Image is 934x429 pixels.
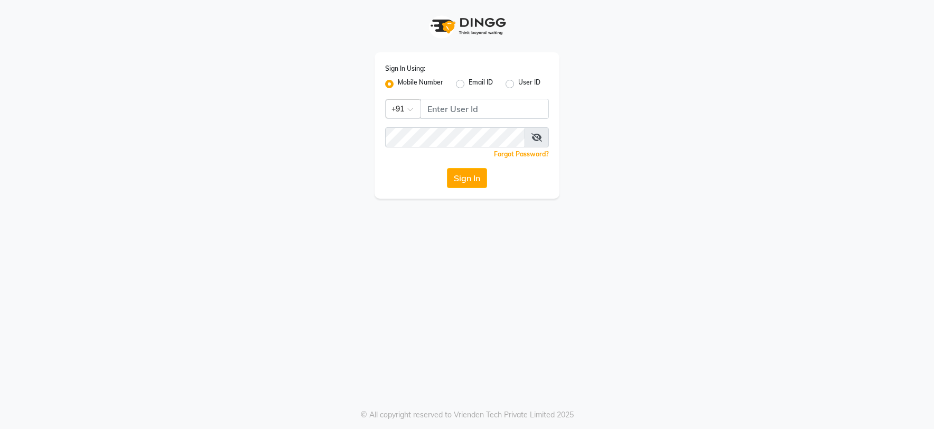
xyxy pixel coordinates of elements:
[518,78,540,90] label: User ID
[398,78,443,90] label: Mobile Number
[385,64,425,73] label: Sign In Using:
[421,99,549,119] input: Username
[494,150,549,158] a: Forgot Password?
[385,127,525,147] input: Username
[425,11,509,42] img: logo1.svg
[469,78,493,90] label: Email ID
[447,168,487,188] button: Sign In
